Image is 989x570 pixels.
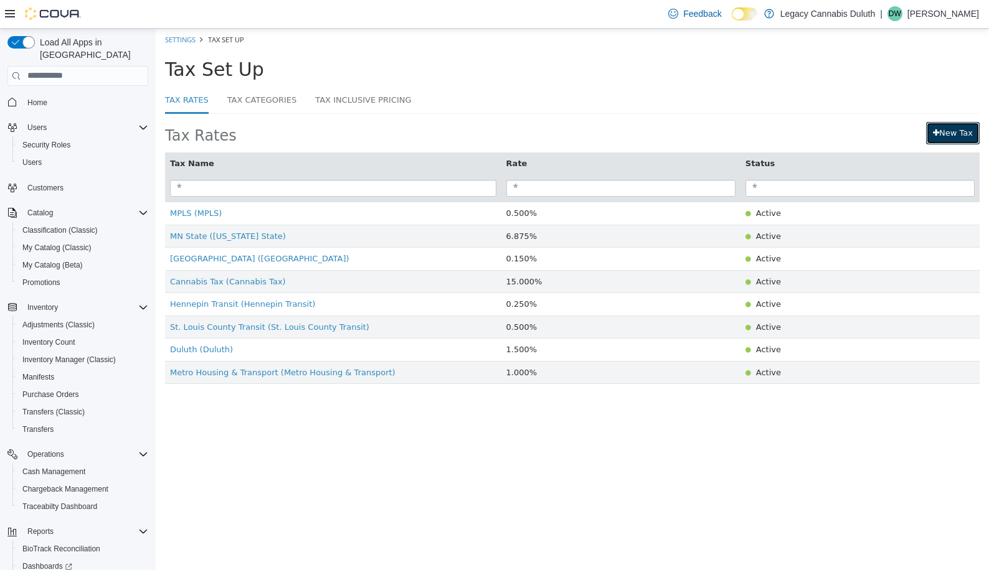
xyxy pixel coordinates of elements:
a: Inventory Manager (Classic) [17,352,121,367]
button: Promotions [12,274,153,291]
td: 0.500% [346,174,585,197]
button: My Catalog (Classic) [12,239,153,256]
span: Reports [22,524,148,539]
button: Operations [2,446,153,463]
span: Metro Housing & Transport (Metro Housing & Transport) [14,339,240,348]
span: Hennepin Transit (Hennepin Transit) [14,271,159,280]
span: Manifests [17,370,148,385]
span: Customers [27,183,64,193]
td: 1.000% [346,332,585,355]
span: Users [27,123,47,133]
button: My Catalog (Beta) [12,256,153,274]
td: 0.500% [346,287,585,310]
button: Catalog [22,205,58,220]
span: Users [22,157,42,167]
a: Feedback [663,1,726,26]
span: Adjustments (Classic) [17,317,148,332]
td: 6.875% [346,196,585,219]
div: Dan Wilken [887,6,902,21]
a: St. Louis County Transit (St. Louis County Transit) [14,294,214,303]
a: Promotions [17,275,65,290]
span: Chargeback Management [17,482,148,497]
a: Cannabis Tax (Cannabis Tax) [14,248,130,258]
button: Adjustments (Classic) [12,316,153,334]
td: Active [585,219,824,242]
a: Cash Management [17,464,90,479]
span: Tax Set Up [52,6,88,16]
td: Active [585,174,824,197]
a: [GEOGRAPHIC_DATA] ([GEOGRAPHIC_DATA]) [14,225,194,235]
td: Active [585,241,824,264]
span: Customers [22,180,148,195]
span: Users [22,120,148,135]
span: Reports [27,526,54,536]
span: Security Roles [17,138,148,152]
a: Transfers [17,422,59,437]
button: Inventory Manager (Classic) [12,351,153,368]
td: Active [585,264,824,287]
button: Classification (Classic) [12,222,153,239]
span: Chargeback Management [22,484,108,494]
a: Tax Inclusive Pricing [159,59,255,86]
button: Chargeback Management [12,480,153,498]
span: BioTrack Reconciliation [17,541,148,556]
span: Traceabilty Dashboard [22,502,97,512]
span: My Catalog (Classic) [17,240,148,255]
a: New Tax [770,93,824,116]
button: Home [2,93,153,111]
button: Transfers [12,421,153,438]
span: Home [27,98,47,108]
span: Tax Rates [9,98,81,116]
span: My Catalog (Beta) [22,260,83,270]
a: Settings [9,6,40,16]
a: Adjustments (Classic) [17,317,100,332]
a: Duluth (Duluth) [14,316,77,325]
span: Inventory [22,300,148,315]
span: Operations [27,449,64,459]
span: Adjustments (Classic) [22,320,95,330]
input: Dark Mode [732,7,758,21]
span: Cash Management [22,467,85,477]
button: Reports [2,523,153,540]
button: Transfers (Classic) [12,403,153,421]
span: Feedback [683,7,721,20]
button: Purchase Orders [12,386,153,403]
span: Purchase Orders [17,387,148,402]
span: Cash Management [17,464,148,479]
td: 0.150% [346,219,585,242]
span: Inventory Count [22,337,75,347]
a: Users [17,155,47,170]
a: Chargeback Management [17,482,113,497]
span: Home [22,95,148,110]
span: DW [889,6,901,21]
a: Security Roles [17,138,75,152]
button: Inventory [22,300,63,315]
button: Reports [22,524,59,539]
span: Inventory [27,302,58,312]
a: Tax Categories [72,59,141,86]
span: Users [17,155,148,170]
td: Active [585,287,824,310]
a: My Catalog (Classic) [17,240,97,255]
button: Inventory [2,299,153,316]
span: Transfers (Classic) [17,404,148,419]
td: Active [585,196,824,219]
p: [PERSON_NAME] [907,6,979,21]
a: My Catalog (Beta) [17,258,88,273]
span: Transfers [17,422,148,437]
button: Operations [22,447,69,462]
button: Users [22,120,52,135]
td: 0.250% [346,264,585,287]
button: BioTrack Reconciliation [12,540,153,558]
span: My Catalog (Beta) [17,258,148,273]
a: Classification (Classic) [17,223,103,238]
a: BioTrack Reconciliation [17,541,105,556]
span: Promotions [17,275,148,290]
button: Manifests [12,368,153,386]
button: Rate [351,129,374,141]
button: Catalog [2,204,153,222]
button: Customers [2,179,153,197]
a: MPLS (MPLS) [14,180,66,189]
